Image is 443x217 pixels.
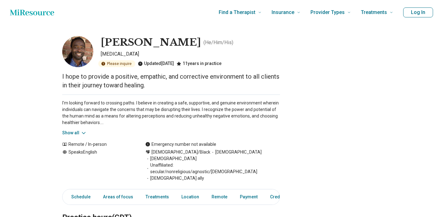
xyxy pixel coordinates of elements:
[62,141,133,148] div: Remote / In-person
[101,50,280,58] p: [MEDICAL_DATA]
[361,8,387,17] span: Treatments
[62,72,280,90] p: I hope to provide a positive, empathic, and corrective environment to all clients in their journe...
[236,191,261,203] a: Payment
[62,130,87,136] button: Show all
[10,6,54,19] a: Home page
[62,100,280,126] p: I'm looking forward to crossing paths. I believe in creating a safe, supportive, and genuine envi...
[62,149,133,182] div: Speaks English
[176,60,222,67] div: 11 years in practice
[266,191,297,203] a: Credentials
[403,7,433,17] button: Log In
[210,149,262,155] span: [DEMOGRAPHIC_DATA]
[98,60,135,67] div: Please inquire
[272,8,294,17] span: Insurance
[208,191,231,203] a: Remote
[178,191,203,203] a: Location
[152,149,210,155] span: [DEMOGRAPHIC_DATA]/Black
[145,175,204,182] span: [DEMOGRAPHIC_DATA] ally
[145,162,280,175] span: Unaffiliated: secular/nonreligious/agnostic/[DEMOGRAPHIC_DATA]
[310,8,345,17] span: Provider Types
[138,60,174,67] div: Updated [DATE]
[219,8,255,17] span: Find a Therapist
[203,39,233,46] p: ( He/Him/His )
[142,191,173,203] a: Treatments
[145,141,216,148] div: Emergency number not available
[99,191,137,203] a: Areas of focus
[62,36,93,67] img: Chaz Mailey, Psychologist
[101,36,201,49] h1: [PERSON_NAME]
[64,191,94,203] a: Schedule
[145,155,197,162] span: [DEMOGRAPHIC_DATA]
